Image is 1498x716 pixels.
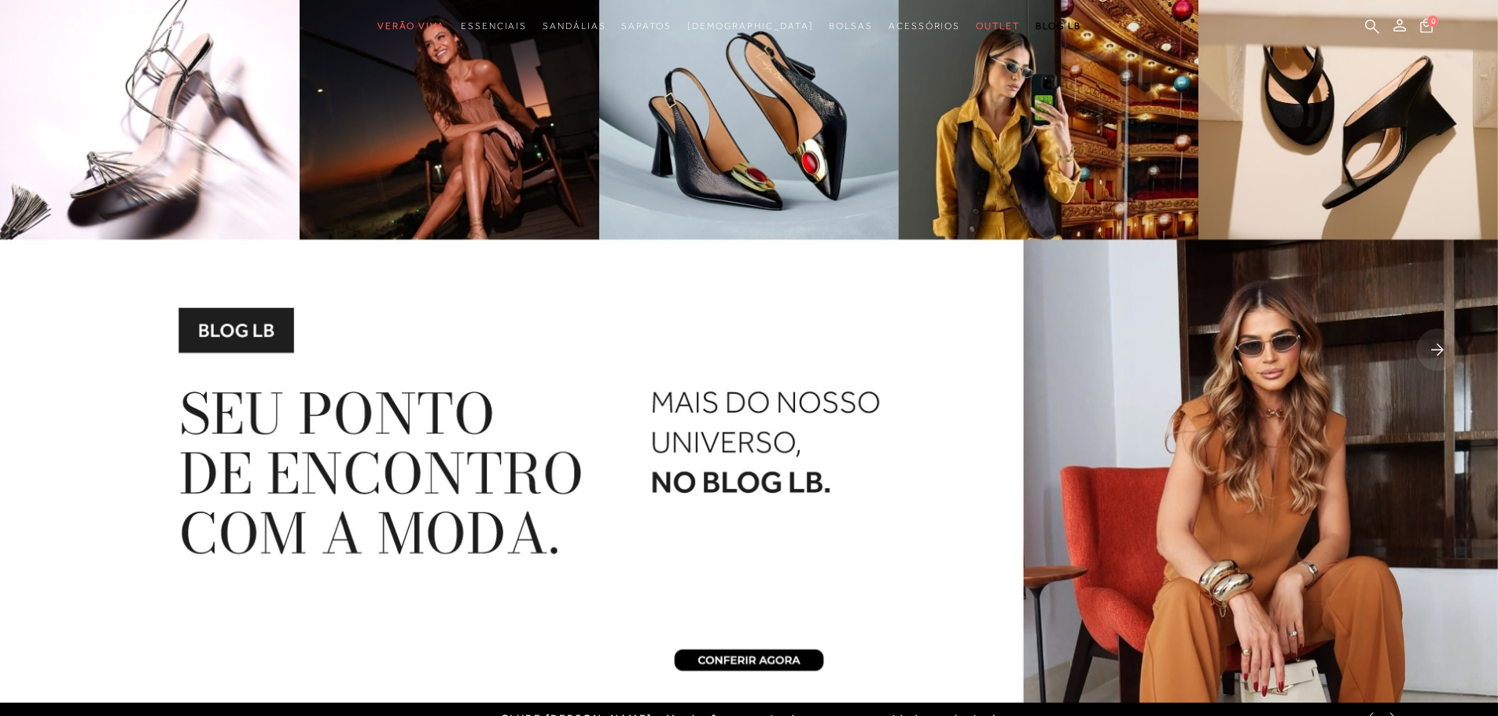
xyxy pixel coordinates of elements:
[687,12,814,41] a: noSubCategoriesText
[976,20,1020,31] span: Outlet
[461,12,527,41] a: noSubCategoriesText
[543,12,605,41] a: noSubCategoriesText
[543,20,605,31] span: Sandálias
[889,12,960,41] a: noSubCategoriesText
[621,20,671,31] span: Sapatos
[377,20,445,31] span: Verão Viva
[1036,20,1081,31] span: BLOG LB
[687,20,814,31] span: [DEMOGRAPHIC_DATA]
[1427,16,1438,27] span: 0
[1415,17,1437,39] button: 0
[377,12,445,41] a: noSubCategoriesText
[461,20,527,31] span: Essenciais
[829,20,873,31] span: Bolsas
[829,12,873,41] a: noSubCategoriesText
[889,20,960,31] span: Acessórios
[621,12,671,41] a: noSubCategoriesText
[1036,12,1081,41] a: BLOG LB
[976,12,1020,41] a: noSubCategoriesText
